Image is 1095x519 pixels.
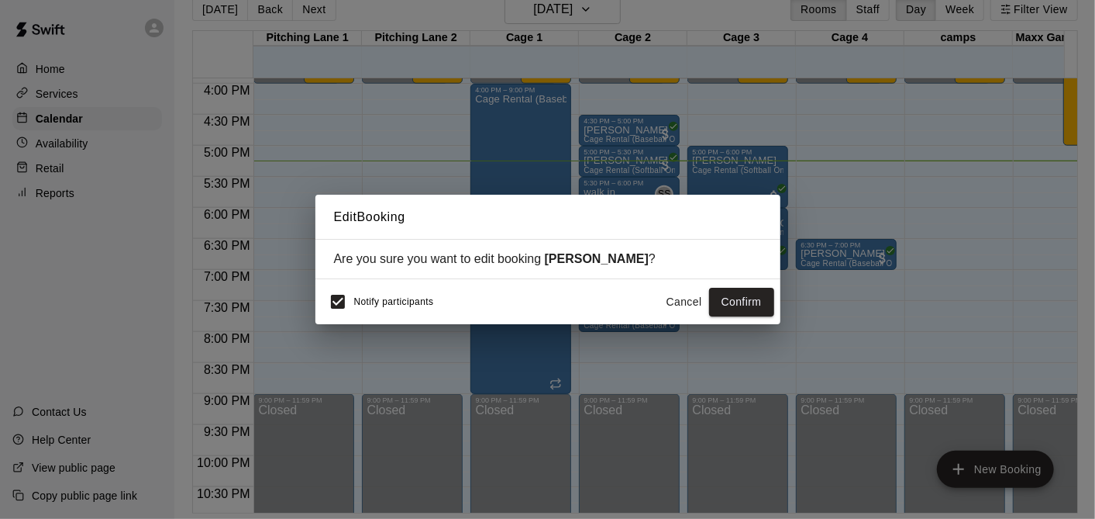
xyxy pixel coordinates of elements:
h2: Edit Booking [315,195,780,240]
button: Cancel [659,288,709,317]
span: Notify participants [354,297,434,308]
strong: [PERSON_NAME] [545,252,649,265]
button: Confirm [709,288,774,317]
div: Are you sure you want to edit booking ? [334,252,762,266]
